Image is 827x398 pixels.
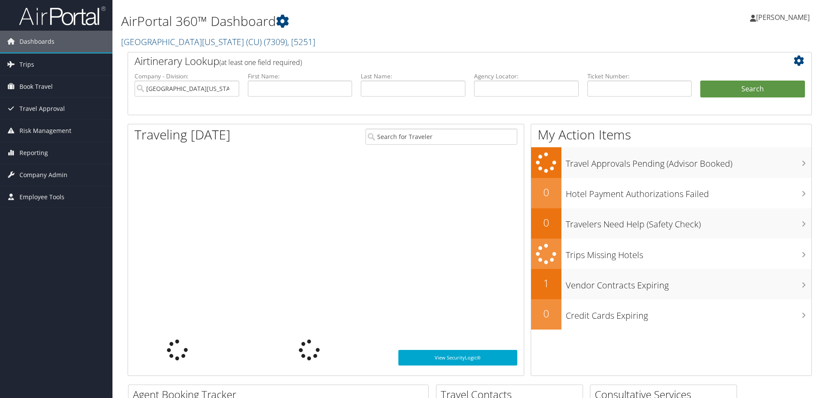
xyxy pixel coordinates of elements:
h3: Vendor Contracts Expiring [566,275,811,291]
h1: Traveling [DATE] [135,126,231,144]
h2: Airtinerary Lookup [135,54,748,68]
label: First Name: [248,72,353,81]
label: Agency Locator: [474,72,579,81]
h2: 0 [531,306,561,321]
span: (at least one field required) [219,58,302,67]
span: Company Admin [19,164,67,186]
h2: 1 [531,276,561,291]
button: Search [700,81,805,98]
h3: Hotel Payment Authorizations Failed [566,184,811,200]
a: [GEOGRAPHIC_DATA][US_STATE] (CU) [121,36,315,48]
span: Travel Approval [19,98,65,120]
a: View SecurityLogic® [398,350,517,366]
h3: Credit Cards Expiring [566,305,811,322]
span: Risk Management [19,120,71,142]
img: airportal-logo.png [19,6,106,26]
h2: 0 [531,185,561,200]
span: Trips [19,54,34,75]
h3: Travel Approvals Pending (Advisor Booked) [566,153,811,170]
h2: 0 [531,215,561,230]
a: Trips Missing Hotels [531,239,811,269]
span: Reporting [19,142,48,164]
h1: AirPortal 360™ Dashboard [121,12,586,30]
a: 0Hotel Payment Authorizations Failed [531,178,811,208]
span: [PERSON_NAME] [756,13,810,22]
a: Travel Approvals Pending (Advisor Booked) [531,147,811,178]
span: Dashboards [19,31,54,52]
h3: Travelers Need Help (Safety Check) [566,214,811,230]
h1: My Action Items [531,126,811,144]
span: ( 7309 ) [264,36,287,48]
span: , [ 5251 ] [287,36,315,48]
input: Search for Traveler [365,129,517,145]
a: 0Travelers Need Help (Safety Check) [531,208,811,239]
a: 0Credit Cards Expiring [531,299,811,330]
span: Book Travel [19,76,53,97]
span: Employee Tools [19,186,64,208]
label: Last Name: [361,72,465,81]
label: Company - Division: [135,72,239,81]
a: 1Vendor Contracts Expiring [531,269,811,299]
h3: Trips Missing Hotels [566,245,811,261]
label: Ticket Number: [587,72,692,81]
a: [PERSON_NAME] [750,4,818,30]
